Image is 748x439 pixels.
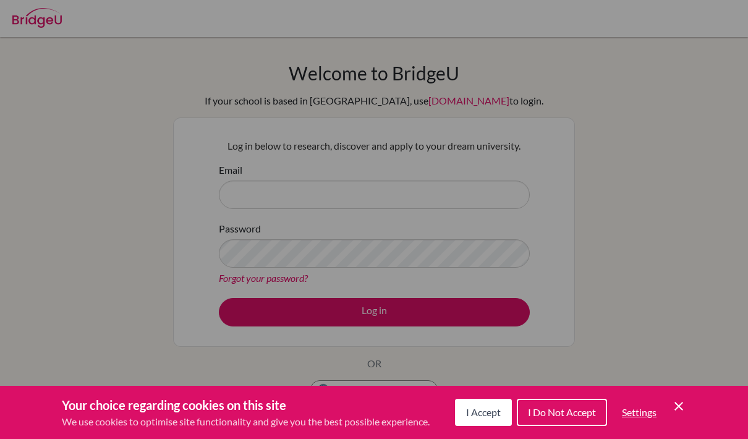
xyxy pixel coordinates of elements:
button: Save and close [671,399,686,414]
span: I Accept [466,406,501,418]
span: I Do Not Accept [528,406,596,418]
span: Settings [622,406,657,418]
p: We use cookies to optimise site functionality and give you the best possible experience. [62,414,430,429]
button: Settings [612,400,666,425]
button: I Do Not Accept [517,399,607,426]
h3: Your choice regarding cookies on this site [62,396,430,414]
button: I Accept [455,399,512,426]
